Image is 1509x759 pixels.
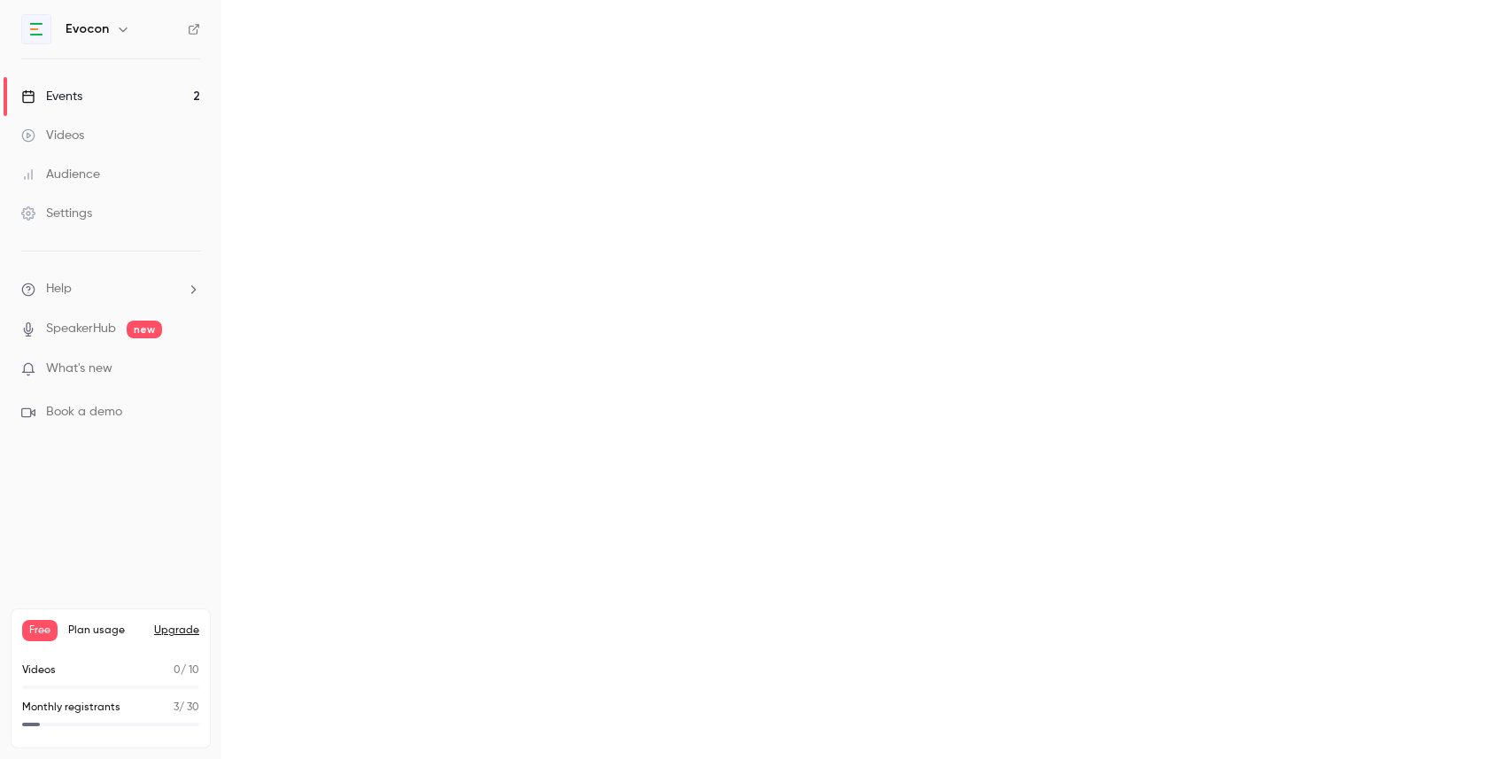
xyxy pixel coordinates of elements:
span: What's new [46,360,112,378]
li: help-dropdown-opener [21,280,200,298]
img: Evocon [22,15,50,43]
span: 3 [174,702,179,713]
p: Monthly registrants [22,700,120,716]
iframe: Noticeable Trigger [179,361,200,377]
div: Settings [21,205,92,222]
div: Videos [21,127,84,144]
a: SpeakerHub [46,320,116,338]
button: Upgrade [154,623,199,638]
p: / 10 [174,662,199,678]
p: Videos [22,662,56,678]
span: 0 [174,665,181,676]
span: Plan usage [68,623,143,638]
h6: Evocon [66,20,109,38]
span: new [127,321,162,338]
div: Events [21,88,82,105]
p: / 30 [174,700,199,716]
span: Free [22,620,58,641]
div: Audience [21,166,100,183]
span: Book a demo [46,403,122,422]
span: Help [46,280,72,298]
